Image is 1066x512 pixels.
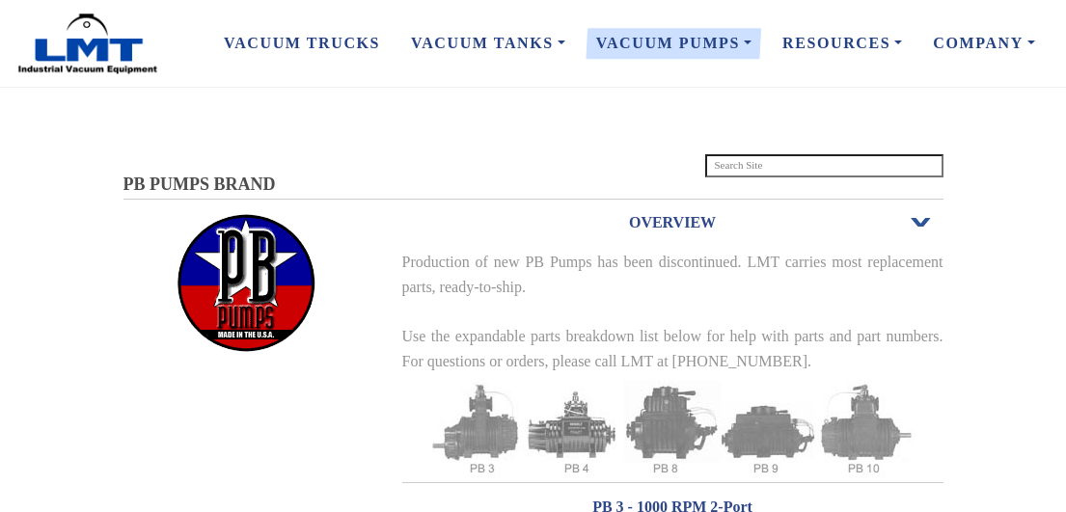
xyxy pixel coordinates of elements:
a: OVERVIEWOpen or Close [402,200,943,245]
h3: OVERVIEW [402,207,943,238]
img: LMT [15,13,160,75]
img: Stacks Image 10689 [430,379,916,477]
img: Stacks Image 1334 [174,213,318,353]
a: Vacuum Pumps [581,23,767,64]
input: Search Site [705,154,943,177]
a: Vacuum Trucks [208,23,396,64]
a: Company [917,23,1051,64]
a: Vacuum Tanks [396,23,581,64]
span: Open or Close [909,216,934,229]
a: Resources [767,23,917,64]
div: Production of new PB Pumps has been discontinued. LMT carries most replacement parts, ready-to-sh... [402,250,943,373]
span: PB PUMPS BRAND [123,175,276,194]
